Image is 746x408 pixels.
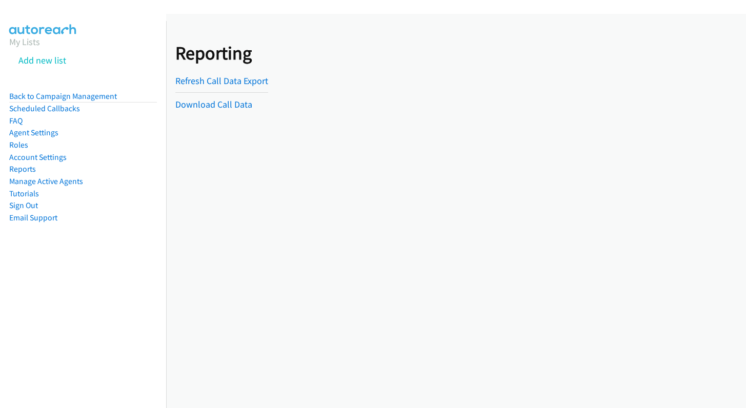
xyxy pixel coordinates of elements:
[175,75,268,87] a: Refresh Call Data Export
[175,98,252,110] a: Download Call Data
[9,104,80,113] a: Scheduled Callbacks
[9,189,39,198] a: Tutorials
[9,128,58,137] a: Agent Settings
[9,140,28,150] a: Roles
[9,164,36,174] a: Reports
[9,213,57,222] a: Email Support
[9,116,23,126] a: FAQ
[9,36,40,48] a: My Lists
[9,91,117,101] a: Back to Campaign Management
[18,54,66,66] a: Add new list
[9,200,38,210] a: Sign Out
[9,176,83,186] a: Manage Active Agents
[9,152,67,162] a: Account Settings
[175,42,273,65] h1: Reporting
